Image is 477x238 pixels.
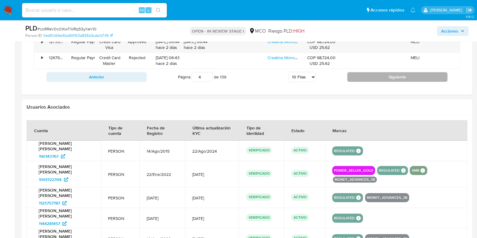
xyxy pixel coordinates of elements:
button: Acciones [437,26,469,36]
p: marcela.perdomo@mercadolibre.com.co [430,7,464,13]
p: OPEN - IN REVIEW STAGE I [189,27,246,35]
a: Salir [466,7,472,13]
span: Accesos rápidos [370,7,404,13]
span: # coRReV0c01KwTWRq53yXeV10 [37,26,97,32]
span: s [148,7,149,13]
span: Riesgo PLD: [268,28,304,34]
h2: Usuarios Asociados [27,104,467,110]
a: 0ed91c6feb5bd94150a835b3cda1d745 [43,33,113,38]
b: Person ID [25,33,42,38]
span: HIGH [293,27,304,34]
input: Buscar usuario o caso... [22,6,167,14]
span: Alt [139,7,144,13]
div: MCO [249,28,266,34]
a: Notificaciones [410,8,415,13]
span: Acciones [441,26,458,36]
b: PLD [25,23,37,33]
span: 3.161.2 [465,14,474,19]
button: search-icon [152,6,164,14]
